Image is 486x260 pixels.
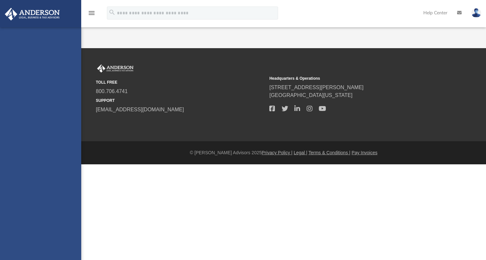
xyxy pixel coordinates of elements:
[81,149,486,156] div: © [PERSON_NAME] Advisors 2025
[96,79,265,85] small: TOLL FREE
[269,85,364,90] a: [STREET_ADDRESS][PERSON_NAME]
[96,98,265,103] small: SUPPORT
[262,150,293,155] a: Privacy Policy |
[309,150,351,155] a: Terms & Conditions |
[471,8,481,18] img: User Pic
[109,9,116,16] i: search
[96,107,184,112] a: [EMAIL_ADDRESS][DOMAIN_NAME]
[3,8,62,21] img: Anderson Advisors Platinum Portal
[88,12,96,17] a: menu
[96,64,135,73] img: Anderson Advisors Platinum Portal
[294,150,307,155] a: Legal |
[88,9,96,17] i: menu
[96,89,128,94] a: 800.706.4741
[352,150,377,155] a: Pay Invoices
[269,92,352,98] a: [GEOGRAPHIC_DATA][US_STATE]
[269,75,438,81] small: Headquarters & Operations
